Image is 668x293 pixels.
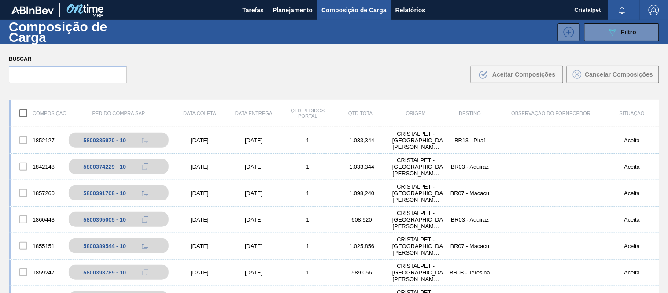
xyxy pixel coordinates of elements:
[227,163,281,170] div: [DATE]
[11,237,65,255] div: 1855151
[137,135,154,145] div: Copiar
[443,269,497,276] div: BR08 - Teresina
[608,4,636,16] button: Notificações
[497,111,605,116] div: Observação do Fornecedor
[11,157,65,176] div: 1842148
[335,216,389,223] div: 608,920
[335,243,389,249] div: 1.025,856
[605,243,659,249] div: Aceita
[137,267,154,278] div: Copiar
[389,157,443,177] div: CRISTALPET - CABO DE SANTO AGOSTINHO (PE)
[443,163,497,170] div: BR03 - Aquiraz
[443,216,497,223] div: BR03 - Aquiraz
[281,108,335,119] div: Qtd Pedidos Portal
[389,210,443,230] div: CRISTALPET - CABO DE SANTO AGOSTINHO (PE)
[173,243,227,249] div: [DATE]
[605,163,659,170] div: Aceita
[585,71,653,78] span: Cancelar Composições
[443,111,497,116] div: Destino
[11,263,65,282] div: 1859247
[11,131,65,149] div: 1852127
[621,29,637,36] span: Filtro
[443,243,497,249] div: BR07 - Macacu
[83,216,126,223] div: 5800395005 - 10
[227,243,281,249] div: [DATE]
[649,5,659,15] img: Logout
[9,22,148,42] h1: Composição de Carga
[227,269,281,276] div: [DATE]
[395,5,425,15] span: Relatórios
[137,188,154,198] div: Copiar
[389,130,443,150] div: CRISTALPET - CABO DE SANTO AGOSTINHO (PE)
[173,216,227,223] div: [DATE]
[137,214,154,225] div: Copiar
[173,111,227,116] div: Data coleta
[173,137,227,144] div: [DATE]
[335,111,389,116] div: Qtd Total
[137,161,154,172] div: Copiar
[389,183,443,203] div: CRISTALPET - CABO DE SANTO AGOSTINHO (PE)
[9,53,127,66] label: Buscar
[83,190,126,197] div: 5800391708 - 10
[335,190,389,197] div: 1.098,240
[335,163,389,170] div: 1.033,344
[281,190,335,197] div: 1
[173,269,227,276] div: [DATE]
[227,111,281,116] div: Data Entrega
[281,163,335,170] div: 1
[11,184,65,202] div: 1857260
[83,163,126,170] div: 5800374229 - 10
[605,137,659,144] div: Aceita
[11,210,65,229] div: 1860443
[65,111,173,116] div: Pedido Compra SAP
[605,111,659,116] div: Situação
[11,6,54,14] img: TNhmsLtSVTkK8tSr43FrP2fwEKptu5GPRR3wAAAABJRU5ErkJggg==
[281,243,335,249] div: 1
[321,5,387,15] span: Composição de Carga
[227,216,281,223] div: [DATE]
[273,5,313,15] span: Planejamento
[335,137,389,144] div: 1.033,344
[227,190,281,197] div: [DATE]
[554,23,580,41] div: Nova Composição
[281,216,335,223] div: 1
[173,190,227,197] div: [DATE]
[281,269,335,276] div: 1
[471,66,563,83] button: Aceitar Composições
[335,269,389,276] div: 589,056
[173,163,227,170] div: [DATE]
[584,23,659,41] button: Filtro
[137,241,154,251] div: Copiar
[389,111,443,116] div: Origem
[605,190,659,197] div: Aceita
[227,137,281,144] div: [DATE]
[605,216,659,223] div: Aceita
[83,269,126,276] div: 5800393789 - 10
[443,137,497,144] div: BR13 - Piraí
[11,104,65,122] div: Composição
[389,236,443,256] div: CRISTALPET - CABO DE SANTO AGOSTINHO (PE)
[389,263,443,282] div: CRISTALPET - CABO DE SANTO AGOSTINHO (PE)
[281,137,335,144] div: 1
[605,269,659,276] div: Aceita
[83,243,126,249] div: 5800389544 - 10
[567,66,659,83] button: Cancelar Composições
[83,137,126,144] div: 5800385970 - 10
[443,190,497,197] div: BR07 - Macacu
[492,71,555,78] span: Aceitar Composições
[242,5,264,15] span: Tarefas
